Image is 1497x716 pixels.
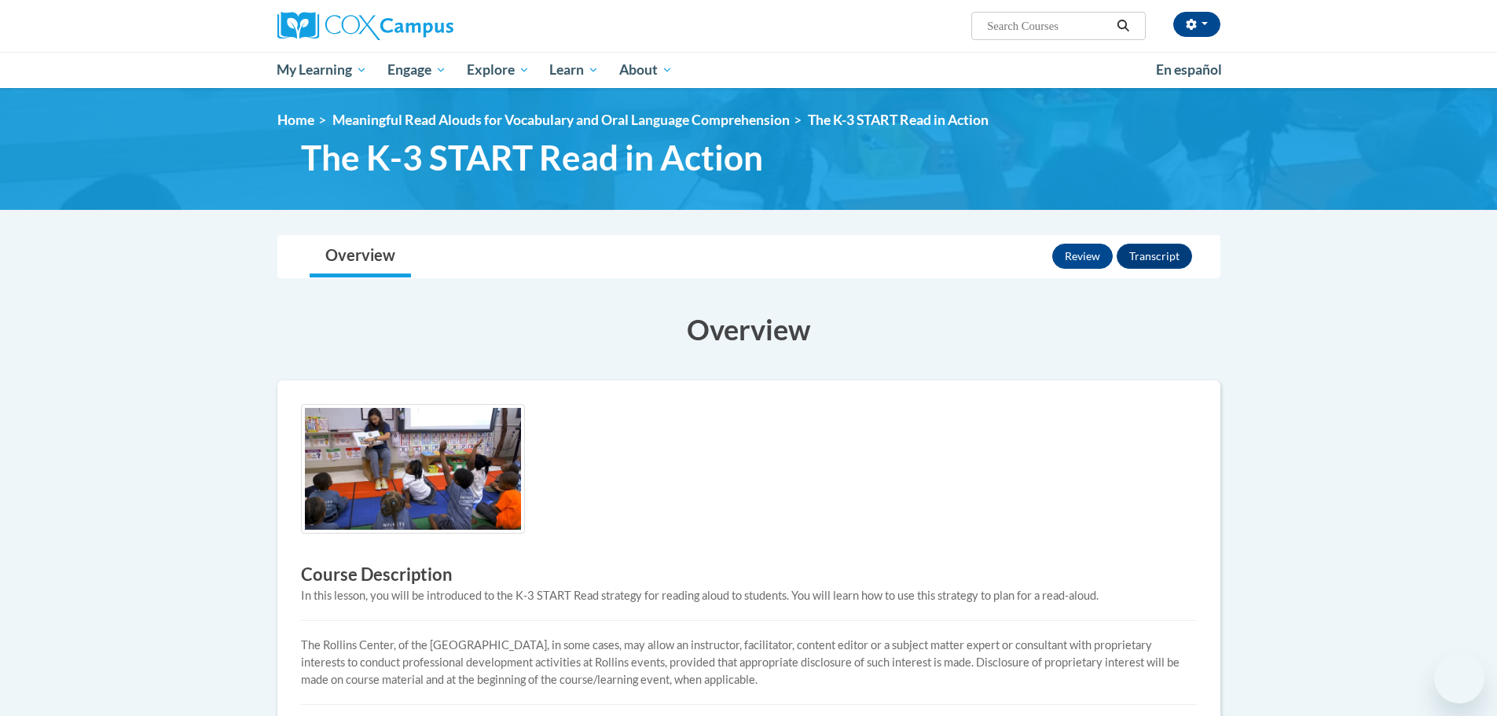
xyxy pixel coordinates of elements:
button: Transcript [1117,244,1192,269]
input: Search Courses [985,17,1111,35]
a: Overview [310,236,411,277]
h3: Overview [277,310,1220,349]
span: Explore [467,61,530,79]
button: Account Settings [1173,12,1220,37]
span: My Learning [277,61,367,79]
a: Explore [457,52,540,88]
button: Review [1052,244,1113,269]
a: Cox Campus [277,12,576,40]
iframe: Button to launch messaging window [1434,653,1484,703]
a: En español [1146,53,1232,86]
a: About [609,52,683,88]
a: Learn [539,52,609,88]
h3: Course Description [301,563,1197,587]
span: Engage [387,61,446,79]
span: The K-3 START Read in Action [808,112,989,128]
a: My Learning [267,52,378,88]
img: Cox Campus [277,12,453,40]
span: The K-3 START Read in Action [301,137,763,178]
p: The Rollins Center, of the [GEOGRAPHIC_DATA], in some cases, may allow an instructor, facilitator... [301,637,1197,688]
span: En español [1156,61,1222,78]
button: Search [1111,17,1135,35]
div: Main menu [254,52,1244,88]
img: Course logo image [301,404,525,534]
span: About [619,61,673,79]
div: In this lesson, you will be introduced to the K-3 START Read strategy for reading aloud to studen... [301,587,1197,604]
a: Home [277,112,314,128]
a: Meaningful Read Alouds for Vocabulary and Oral Language Comprehension [332,112,790,128]
span: Learn [549,61,599,79]
a: Engage [377,52,457,88]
